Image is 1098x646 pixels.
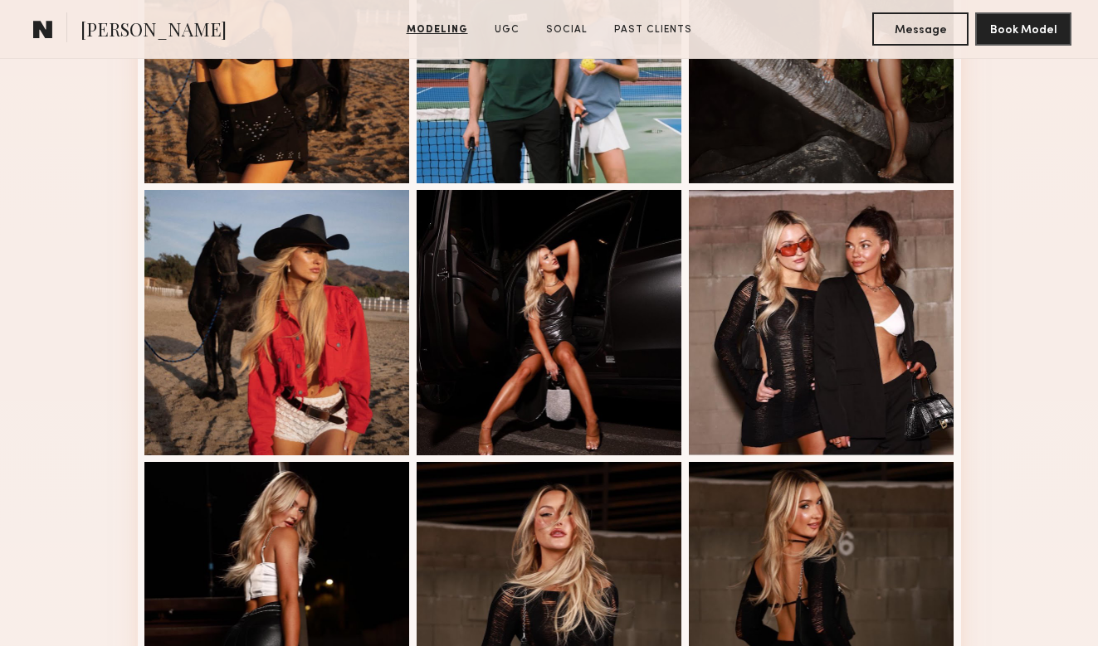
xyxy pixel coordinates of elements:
a: Modeling [400,22,475,37]
button: Book Model [975,12,1071,46]
a: UGC [488,22,526,37]
span: [PERSON_NAME] [81,17,227,46]
button: Message [872,12,969,46]
a: Social [539,22,594,37]
a: Past Clients [608,22,699,37]
a: Book Model [975,22,1071,36]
